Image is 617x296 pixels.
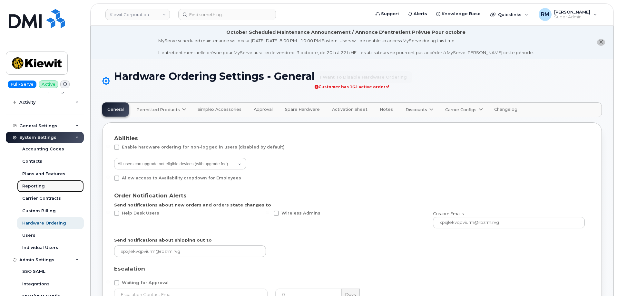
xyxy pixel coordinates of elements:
[131,103,190,117] a: Permitted Products
[440,103,487,117] a: Carrier Configs
[193,103,246,117] a: Simplex Accessories
[103,103,129,117] a: General
[114,134,590,142] div: Abilities
[433,211,465,216] span: Custom Emails:
[400,103,437,117] a: Discounts
[106,145,110,148] input: Enable hardware ordering for non-logged in users (disabled by default)
[158,38,534,56] div: MyServe scheduled maintenance will occur [DATE][DATE] 8:00 PM - 10:00 PM Eastern. Users will be u...
[114,245,266,257] input: xpxjlekvqpviurm@rbzrm.rvg
[106,176,110,179] input: Allow access to Availability dropdown for Employees
[136,107,180,113] span: Permitted Products
[280,103,325,117] a: Spare Hardware
[433,217,585,228] input: xpxjlekvqpviurm@rbzrm.rvg
[122,145,285,149] span: Enable hardware ordering for non-logged in users (disabled by default)
[114,237,212,243] label: Send notifications about shipping out to
[249,103,278,117] a: Approval
[114,192,590,199] div: Order Notification Alerts
[122,211,159,215] span: Help Desk Users
[589,268,612,291] iframe: Messenger Launcher
[106,280,110,283] input: Waiting for Approval
[332,107,367,112] span: Activation Sheet
[106,211,110,214] input: Help Desk Users
[266,211,269,214] input: Wireless Admins
[327,103,372,117] a: Activation Sheet
[102,71,602,92] h1: Hardware Ordering Settings - General
[122,280,169,285] span: Waiting for Approval
[375,103,398,117] a: Notes
[198,107,241,112] span: Simplex Accessories
[122,176,241,180] span: Allow access to Availability dropdown for Employees
[489,103,522,117] a: Changelog
[406,107,427,113] span: Discounts
[254,107,273,112] span: Approval
[597,39,605,46] button: close notification
[114,202,271,208] label: Send notifications about new orders and orders state changes to
[285,107,320,112] span: Spare Hardware
[114,265,590,272] div: Escalation
[445,107,476,113] span: Carrier Configs
[315,85,412,89] div: Customer has 162 active orders!
[226,29,465,36] div: October Scheduled Maintenance Announcement / Annonce D'entretient Prévue Pour octobre
[380,107,393,112] span: Notes
[494,107,517,112] span: Changelog
[281,211,320,215] span: Wireless Admins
